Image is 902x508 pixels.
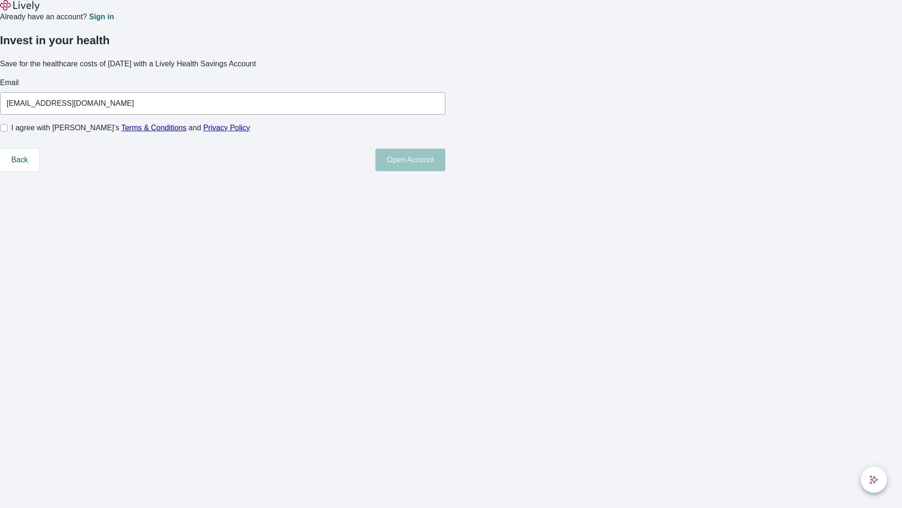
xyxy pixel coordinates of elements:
a: Privacy Policy [203,124,250,132]
button: chat [861,467,887,493]
a: Terms & Conditions [121,124,187,132]
svg: Lively AI Assistant [869,475,879,484]
a: Sign in [89,13,114,21]
span: I agree with [PERSON_NAME]’s and [11,122,250,134]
